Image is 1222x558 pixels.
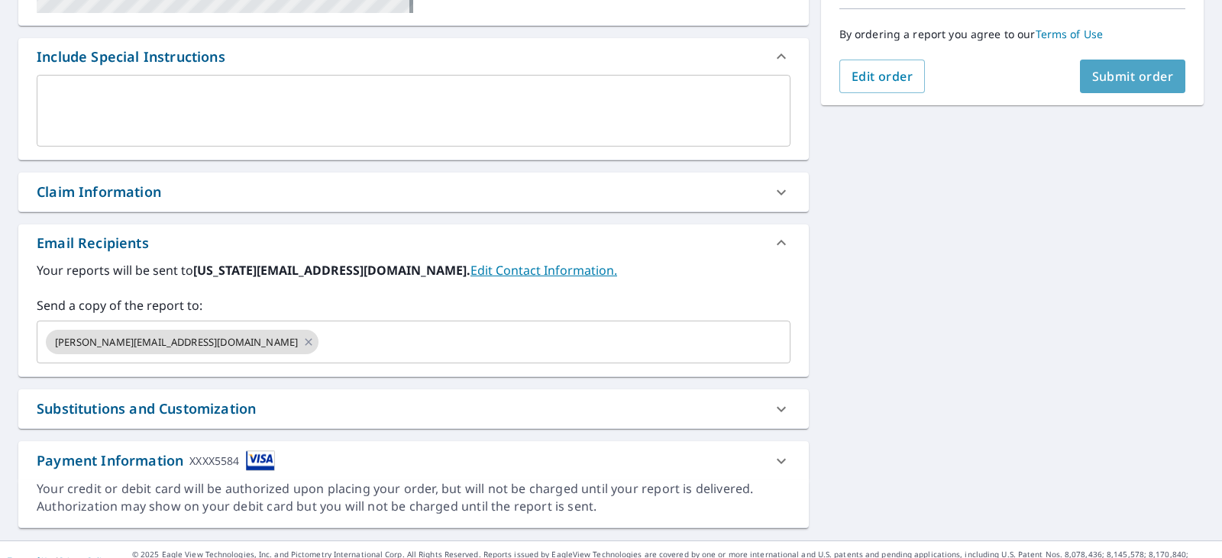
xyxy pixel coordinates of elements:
p: By ordering a report you agree to our [839,27,1185,41]
div: Payment InformationXXXX5584cardImage [18,441,809,480]
div: Your credit or debit card will be authorized upon placing your order, but will not be charged unt... [37,480,790,515]
div: Substitutions and Customization [37,398,256,419]
div: Include Special Instructions [37,47,225,67]
div: [PERSON_NAME][EMAIL_ADDRESS][DOMAIN_NAME] [46,330,318,354]
div: Claim Information [18,173,809,211]
button: Submit order [1080,60,1186,93]
button: Edit order [839,60,926,93]
div: Email Recipients [37,233,149,253]
span: Edit order [852,68,913,85]
div: Payment Information [37,450,275,471]
div: Claim Information [37,182,161,202]
label: Your reports will be sent to [37,261,790,279]
div: Email Recipients [18,224,809,261]
a: EditContactInfo [470,262,617,279]
a: Terms of Use [1036,27,1104,41]
span: Submit order [1092,68,1174,85]
img: cardImage [246,450,275,471]
div: Substitutions and Customization [18,389,809,428]
b: [US_STATE][EMAIL_ADDRESS][DOMAIN_NAME]. [193,262,470,279]
label: Send a copy of the report to: [37,296,790,314]
div: XXXX5584 [189,450,239,471]
div: Include Special Instructions [18,38,809,75]
span: [PERSON_NAME][EMAIL_ADDRESS][DOMAIN_NAME] [46,335,307,350]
